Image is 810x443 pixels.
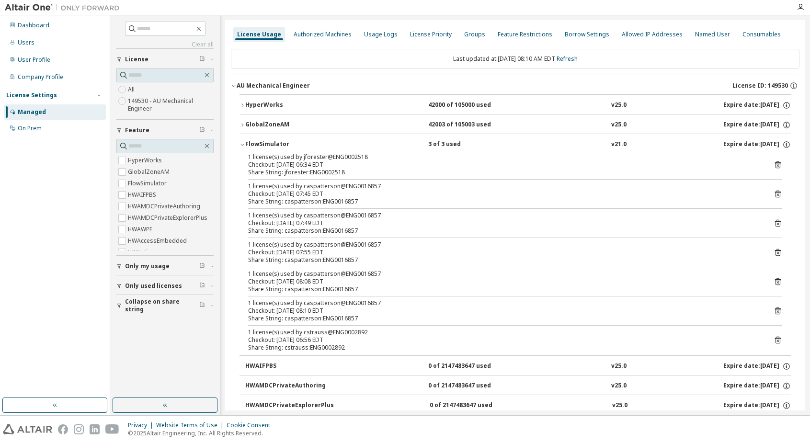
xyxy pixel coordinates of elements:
[245,140,331,149] div: FlowSimulator
[245,121,331,129] div: GlobalZoneAM
[116,120,214,141] button: Feature
[6,91,57,99] div: License Settings
[18,22,49,29] div: Dashboard
[240,114,791,136] button: GlobalZoneAM42003 of 105003 usedv25.0Expire date:[DATE]
[231,49,799,69] div: Last updated at: [DATE] 08:10 AM EDT
[240,134,791,155] button: FlowSimulator3 of 3 usedv21.0Expire date:[DATE]
[245,401,334,410] div: HWAMDCPrivateExplorerPlus
[248,256,759,264] div: Share String: caspatterson:ENG0016857
[128,189,158,201] label: HWAIFPBS
[248,299,759,307] div: 1 license(s) used by caspatterson@ENG0016857
[622,31,683,38] div: Allowed IP Addresses
[428,121,514,129] div: 42003 of 105003 used
[248,249,759,256] div: Checkout: [DATE] 07:55 EDT
[125,56,148,63] span: License
[248,212,759,219] div: 1 license(s) used by caspatterson@ENG0016857
[125,126,149,134] span: Feature
[428,362,514,371] div: 0 of 2147483647 used
[128,429,276,437] p: © 2025 Altair Engineering, Inc. All Rights Reserved.
[248,198,759,205] div: Share String: caspatterson:ENG0016857
[116,275,214,296] button: Only used licenses
[116,41,214,48] a: Clear all
[410,31,452,38] div: License Priority
[248,336,759,344] div: Checkout: [DATE] 06:56 EDT
[248,270,759,278] div: 1 license(s) used by caspatterson@ENG0016857
[732,82,788,90] span: License ID: 149530
[128,166,171,178] label: GlobalZoneAM
[227,421,276,429] div: Cookie Consent
[237,82,310,90] div: AU Mechanical Engineer
[248,307,759,315] div: Checkout: [DATE] 08:10 EDT
[248,190,759,198] div: Checkout: [DATE] 07:45 EDT
[430,401,516,410] div: 0 of 2147483647 used
[364,31,398,38] div: Usage Logs
[3,424,52,434] img: altair_logo.svg
[248,278,759,285] div: Checkout: [DATE] 08:08 EDT
[128,84,137,95] label: All
[428,140,514,149] div: 3 of 3 used
[248,329,759,336] div: 1 license(s) used by cstrauss@ENG0002892
[611,101,627,110] div: v25.0
[723,382,791,390] div: Expire date: [DATE]
[199,56,205,63] span: Clear filter
[611,140,627,149] div: v21.0
[128,201,202,212] label: HWAMDCPrivateAuthoring
[248,241,759,249] div: 1 license(s) used by caspatterson@ENG0016857
[723,121,791,129] div: Expire date: [DATE]
[199,126,205,134] span: Clear filter
[128,421,156,429] div: Privacy
[695,31,730,38] div: Named User
[248,285,759,293] div: Share String: caspatterson:ENG0016857
[74,424,84,434] img: instagram.svg
[611,121,627,129] div: v25.0
[611,362,627,371] div: v25.0
[18,73,63,81] div: Company Profile
[125,262,170,270] span: Only my usage
[128,95,214,114] label: 149530 - AU Mechanical Engineer
[125,298,199,313] span: Collapse on share string
[18,39,34,46] div: Users
[199,282,205,290] span: Clear filter
[199,262,205,270] span: Clear filter
[248,344,759,352] div: Share String: cstrauss:ENG0002892
[245,382,331,390] div: HWAMDCPrivateAuthoring
[5,3,125,12] img: Altair One
[723,140,791,149] div: Expire date: [DATE]
[248,227,759,235] div: Share String: caspatterson:ENG0016857
[116,49,214,70] button: License
[248,161,759,169] div: Checkout: [DATE] 06:34 EDT
[612,401,627,410] div: v25.0
[58,424,68,434] img: facebook.svg
[128,178,169,189] label: FlowSimulator
[248,153,759,161] div: 1 license(s) used by jforester@ENG0002518
[464,31,485,38] div: Groups
[428,101,514,110] div: 42000 of 105000 used
[237,31,281,38] div: License Usage
[125,282,182,290] span: Only used licenses
[128,224,154,235] label: HWAWPF
[128,247,160,258] label: HWActivate
[248,182,759,190] div: 1 license(s) used by caspatterson@ENG0016857
[248,169,759,176] div: Share String: jforester:ENG0002518
[428,382,514,390] div: 0 of 2147483647 used
[245,356,791,377] button: HWAIFPBS0 of 2147483647 usedv25.0Expire date:[DATE]
[294,31,352,38] div: Authorized Machines
[156,421,227,429] div: Website Terms of Use
[742,31,781,38] div: Consumables
[240,95,791,116] button: HyperWorks42000 of 105000 usedv25.0Expire date:[DATE]
[116,295,214,316] button: Collapse on share string
[498,31,552,38] div: Feature Restrictions
[245,362,331,371] div: HWAIFPBS
[723,362,791,371] div: Expire date: [DATE]
[128,155,164,166] label: HyperWorks
[231,75,799,96] button: AU Mechanical EngineerLicense ID: 149530
[611,382,627,390] div: v25.0
[248,219,759,227] div: Checkout: [DATE] 07:49 EDT
[90,424,100,434] img: linkedin.svg
[248,315,759,322] div: Share String: caspatterson:ENG0016857
[245,101,331,110] div: HyperWorks
[199,302,205,309] span: Clear filter
[105,424,119,434] img: youtube.svg
[18,56,50,64] div: User Profile
[245,375,791,397] button: HWAMDCPrivateAuthoring0 of 2147483647 usedv25.0Expire date:[DATE]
